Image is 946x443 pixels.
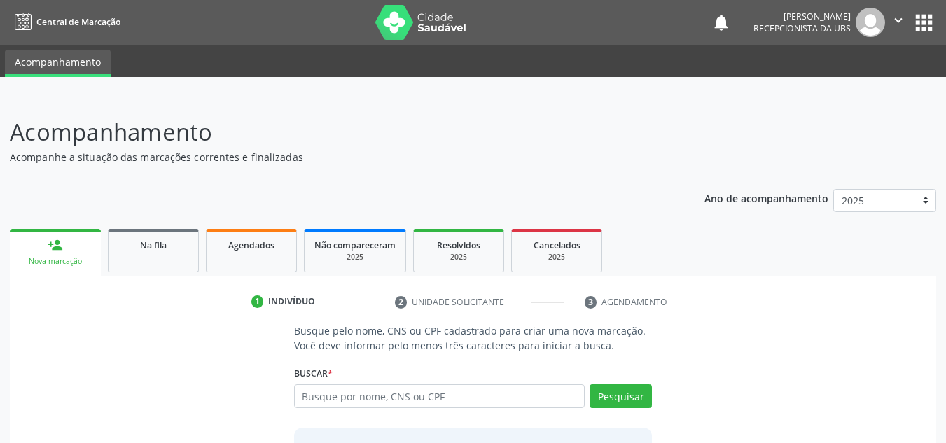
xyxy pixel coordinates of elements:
span: Recepcionista da UBS [753,22,851,34]
button: apps [912,10,936,35]
i:  [891,13,906,28]
div: 2025 [424,252,494,262]
div: [PERSON_NAME] [753,10,851,22]
img: img [856,8,885,37]
label: Buscar [294,363,333,384]
div: person_add [48,237,63,253]
span: Central de Marcação [36,16,120,28]
span: Cancelados [534,239,580,251]
p: Busque pelo nome, CNS ou CPF cadastrado para criar uma nova marcação. Você deve informar pelo men... [294,323,653,353]
button: notifications [711,13,731,32]
div: Nova marcação [20,256,91,267]
div: 2025 [314,252,396,262]
a: Acompanhamento [5,50,111,77]
div: Indivíduo [268,295,315,308]
span: Resolvidos [437,239,480,251]
button:  [885,8,912,37]
span: Agendados [228,239,274,251]
div: 1 [251,295,264,308]
p: Acompanhamento [10,115,658,150]
div: 2025 [522,252,592,262]
span: Na fila [140,239,167,251]
span: Não compareceram [314,239,396,251]
button: Pesquisar [590,384,652,408]
a: Central de Marcação [10,10,120,34]
p: Acompanhe a situação das marcações correntes e finalizadas [10,150,658,164]
p: Ano de acompanhamento [704,189,828,206]
input: Busque por nome, CNS ou CPF [294,384,585,408]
